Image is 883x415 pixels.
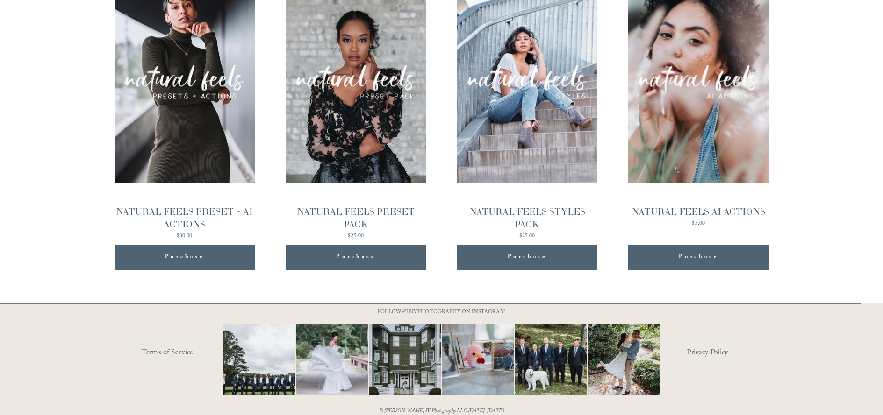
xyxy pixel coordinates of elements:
button: Purchase [628,245,768,270]
img: This has got to be one of the cutest detail shots I've ever taken for a wedding! 📷 @thewoobles #I... [424,324,532,395]
img: Definitely, not your typical #WideShotWednesday moment. It&rsquo;s all about the suits, the smile... [206,324,313,395]
img: It&rsquo;s that time of year where weddings and engagements pick up and I get the joy of capturin... [588,312,660,407]
div: NATURAL FEELS STYLES PACK [457,205,597,231]
div: $25.00 [286,233,426,239]
a: Terms of Service [142,346,251,360]
button: Purchase [115,245,255,270]
button: Purchase [286,245,426,270]
span: Purchase [165,252,204,263]
img: Happy #InternationalDogDay to all the pups who have made wedding days, engagement sessions, and p... [497,324,605,395]
button: Purchase [457,245,597,270]
div: $25.00 [457,233,597,239]
p: FOLLOW @JBIVPHOTOGRAPHY ON INSTAGRAM [360,308,524,318]
a: Privacy Policy [687,346,768,360]
span: Purchase [679,252,718,263]
div: $5.00 [632,221,765,226]
div: $30.00 [115,233,255,239]
span: Purchase [336,252,375,263]
span: Purchase [508,252,547,263]
div: NATURAL FEELS PRESET PACK [286,205,426,231]
img: Wideshots aren't just &quot;nice to have,&quot; they're a wedding day essential! 🙌 #Wideshotwedne... [359,324,451,395]
img: Not every photo needs to be perfectly still, sometimes the best ones are the ones that feel like ... [279,324,386,395]
div: NATURAL FEELS AI ACTIONS [632,205,765,218]
div: NATURAL FEELS PRESET + AI ACTIONS [115,205,255,231]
